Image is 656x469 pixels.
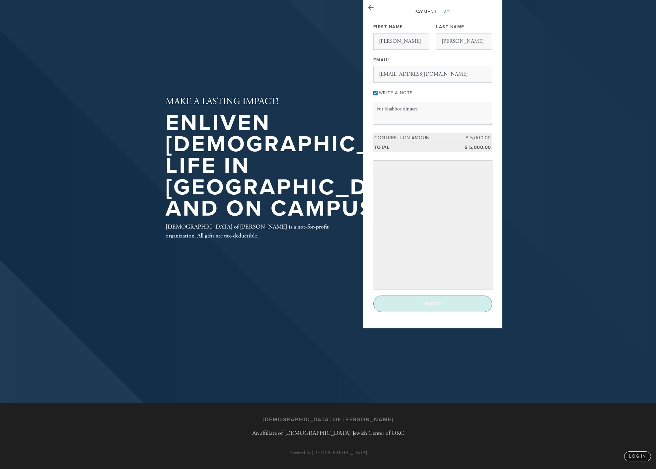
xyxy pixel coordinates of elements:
a: [DEMOGRAPHIC_DATA] [312,449,367,456]
td: Contribution Amount [373,133,462,143]
span: 2 [443,9,446,15]
label: First Name [373,24,403,30]
label: Email [373,57,390,63]
h1: Enliven [DEMOGRAPHIC_DATA] life in [GEOGRAPHIC_DATA] and on Campus! [166,112,443,220]
div: Payment [373,8,492,15]
td: $ 5,000.00 [462,133,492,143]
div: [DEMOGRAPHIC_DATA] of [PERSON_NAME] is a not-for-profit organization. All gifts are tax-deductible. [166,222,341,240]
td: Total [373,143,462,152]
h2: MAKE A LASTING IMPACT! [166,96,443,107]
a: log in [624,451,651,461]
p: Powered by [289,450,367,455]
span: This field is required. [388,57,390,62]
input: Submit [373,296,492,312]
h3: [DEMOGRAPHIC_DATA] of [PERSON_NAME] [263,417,394,423]
td: $ 5,000.00 [462,143,492,152]
label: Write a note [379,90,413,95]
label: Last Name [436,24,465,30]
a: An affiliate of [DEMOGRAPHIC_DATA] Jewish Center of OKC [252,429,404,437]
span: /2 [439,9,451,15]
iframe: Secure payment input frame [375,162,491,288]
